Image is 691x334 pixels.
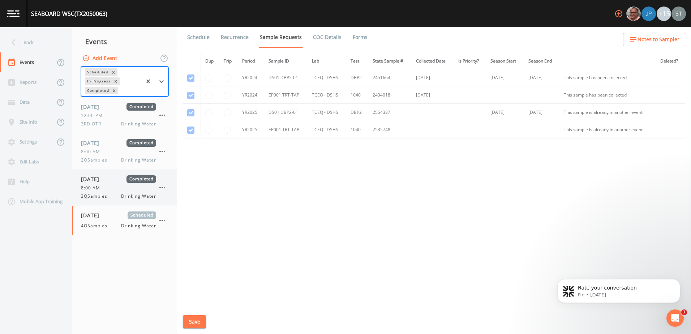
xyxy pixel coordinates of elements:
[238,121,264,138] td: YR2025
[641,7,656,21] div: Joshua gere Paul
[238,69,264,86] td: YR2024
[623,33,685,46] button: Notes to Sampler
[264,121,308,138] td: EP001 TRT-TAP
[368,69,412,86] td: 2451664
[186,27,211,47] a: Schedule
[546,264,691,314] iframe: Intercom notifications message
[81,121,106,127] span: 3RD QTR
[626,7,641,21] img: e2d790fa78825a4bb76dcb6ab311d44c
[81,103,104,111] span: [DATE]
[346,53,368,69] th: Test
[559,121,656,138] td: This sample is already in another event
[264,53,308,69] th: Sample ID
[368,86,412,104] td: 2434018
[638,35,679,44] span: Notes to Sampler
[641,7,656,21] img: 41241ef155101aa6d92a04480b0d0000
[110,68,117,76] div: Remove Scheduled
[126,103,156,111] span: Completed
[486,69,524,86] td: [DATE]
[81,175,104,183] span: [DATE]
[259,27,303,48] a: Sample Requests
[352,27,369,47] a: Forms
[412,53,454,69] th: Collected Date
[368,121,412,138] td: 2535748
[81,223,112,229] span: 4QSamples
[121,121,156,127] span: Drinking Water
[85,68,110,76] div: Scheduled
[308,86,346,104] td: TCEQ - DSHS
[412,86,454,104] td: [DATE]
[308,69,346,86] td: TCEQ - DSHS
[31,9,107,18] div: SEABOARD WSC (TX2050063)
[128,211,156,219] span: Scheduled
[81,157,112,163] span: 2QSamples
[264,69,308,86] td: DS01 DBP2-01
[72,33,177,51] div: Events
[238,104,264,121] td: YR2025
[657,7,671,21] div: +15
[524,69,559,86] td: [DATE]
[524,104,559,121] td: [DATE]
[220,27,250,47] a: Recurrence
[346,104,368,121] td: DBP2
[126,139,156,147] span: Completed
[7,10,20,17] img: logo
[238,86,264,104] td: YR2024
[312,27,343,47] a: COC Details
[559,104,656,121] td: This sample is already in another event
[81,211,104,219] span: [DATE]
[308,104,346,121] td: TCEQ - DSHS
[121,157,156,163] span: Drinking Water
[85,87,110,94] div: Completed
[681,309,687,315] span: 1
[486,53,524,69] th: Season Start
[72,97,177,133] a: [DATE]Completed12:00 PM3RD QTRDrinking Water
[346,86,368,104] td: 1040
[264,86,308,104] td: EP001 TRT-TAP
[524,53,559,69] th: Season End
[72,206,177,235] a: [DATE]Scheduled4QSamplesDrinking Water
[368,104,412,121] td: 2554337
[559,69,656,86] td: This sample has been collected
[81,139,104,147] span: [DATE]
[346,121,368,138] td: 1040
[238,53,264,69] th: Period
[219,53,238,69] th: Trip
[81,193,112,200] span: 3QSamples
[346,69,368,86] td: DBP2
[656,53,685,69] th: Deleted?
[412,69,454,86] td: [DATE]
[121,223,156,229] span: Drinking Water
[454,53,486,69] th: Is Priority?
[112,77,120,85] div: Remove In Progress
[85,77,112,85] div: In Progress
[264,104,308,121] td: DS01 DBP2-01
[81,185,104,191] span: 8:00 AM
[72,170,177,206] a: [DATE]Completed8:00 AM3QSamplesDrinking Water
[81,149,104,155] span: 8:00 AM
[368,53,412,69] th: State Sample #
[671,7,686,21] img: 8315ae1e0460c39f28dd315f8b59d613
[308,121,346,138] td: TCEQ - DSHS
[183,315,206,329] button: Save
[201,53,219,69] th: Dup
[81,112,107,119] span: 12:00 PM
[486,104,524,121] td: [DATE]
[110,87,118,94] div: Remove Completed
[81,52,120,65] button: Add Event
[559,86,656,104] td: This sample has been collected
[626,7,641,21] div: Mike Franklin
[72,133,177,170] a: [DATE]Completed8:00 AM2QSamplesDrinking Water
[666,309,684,327] iframe: Intercom live chat
[126,175,156,183] span: Completed
[308,53,346,69] th: Lab
[121,193,156,200] span: Drinking Water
